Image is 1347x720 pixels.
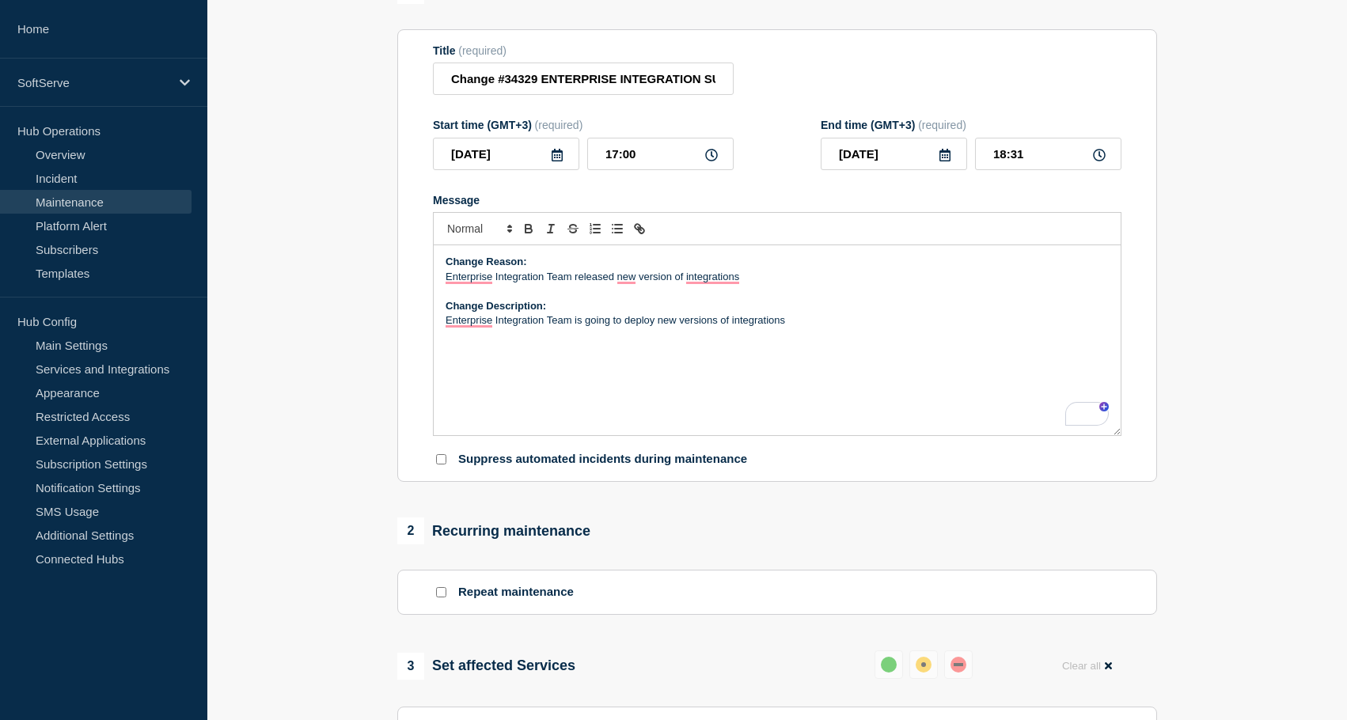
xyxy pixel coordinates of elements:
input: Title [433,63,734,95]
button: Toggle ordered list [584,219,606,238]
input: YYYY-MM-DD [433,138,579,170]
input: HH:MM [975,138,1121,170]
span: 3 [397,653,424,680]
button: affected [909,650,938,679]
button: Toggle bulleted list [606,219,628,238]
input: Suppress automated incidents during maintenance [436,454,446,464]
div: End time (GMT+3) [821,119,1121,131]
button: Toggle link [628,219,651,238]
div: Message [433,194,1121,207]
button: Toggle italic text [540,219,562,238]
span: 2 [397,517,424,544]
div: Start time (GMT+3) [433,119,734,131]
span: (required) [535,119,583,131]
button: down [944,650,973,679]
span: (required) [918,119,966,131]
p: Enterprise Integration Team is going to deploy new versions of integrations [446,313,1109,328]
button: Clear all [1053,650,1121,681]
div: Recurring maintenance [397,517,590,544]
span: (required) [458,44,507,57]
input: HH:MM [587,138,734,170]
p: Suppress automated incidents during maintenance [458,452,747,467]
div: To enrich screen reader interactions, please activate Accessibility in Grammarly extension settings [434,245,1121,435]
p: SoftServe [17,76,169,89]
input: Repeat maintenance [436,587,446,597]
input: YYYY-MM-DD [821,138,967,170]
div: down [950,657,966,673]
div: affected [916,657,932,673]
button: Toggle bold text [518,219,540,238]
strong: Change Description: [446,300,546,312]
div: Set affected Services [397,653,575,680]
button: Toggle strikethrough text [562,219,584,238]
span: Font size [440,219,518,238]
p: Repeat maintenance [458,585,574,600]
div: Title [433,44,734,57]
div: up [881,657,897,673]
p: Enterprise Integration Team released new version of integrations [446,270,1109,284]
button: up [875,650,903,679]
strong: Change Reason: [446,256,527,267]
